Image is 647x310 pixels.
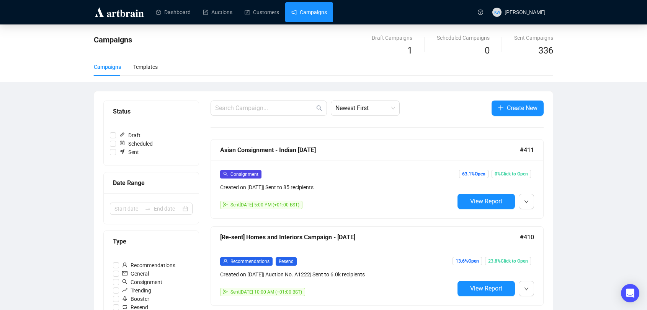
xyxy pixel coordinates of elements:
[505,9,546,15] span: [PERSON_NAME]
[372,34,412,42] div: Draft Campaigns
[470,198,502,205] span: View Report
[133,63,158,71] div: Templates
[524,287,529,291] span: down
[230,289,302,295] span: Sent [DATE] 10:00 AM (+01:00 BST)
[119,261,178,269] span: Recommendations
[494,9,500,15] span: KW
[223,289,228,294] span: send
[122,304,127,310] span: retweet
[94,6,145,18] img: logo
[220,232,520,242] div: [Re-sent] Homes and Interiors Campaign - [DATE]
[230,259,270,264] span: Recommendations
[524,200,529,204] span: down
[156,2,191,22] a: Dashboard
[291,2,327,22] a: Campaigns
[116,131,144,140] span: Draft
[459,170,489,178] span: 63.1% Open
[220,183,454,192] div: Created on [DATE] | Sent to 85 recipients
[437,34,490,42] div: Scheduled Campaigns
[514,34,553,42] div: Sent Campaigns
[113,178,190,188] div: Date Range
[122,279,127,284] span: search
[122,296,127,301] span: rocket
[122,287,127,293] span: rise
[485,45,490,56] span: 0
[211,139,544,219] a: Asian Consignment - Indian [DATE]#411searchConsignmentCreated on [DATE]| Sent to 85 recipientssen...
[457,281,515,296] button: View Report
[538,45,553,56] span: 336
[116,148,142,156] span: Sent
[245,2,279,22] a: Customers
[621,284,639,302] div: Open Intercom Messenger
[507,103,538,113] span: Create New
[122,271,127,276] span: mail
[520,232,534,242] span: #410
[520,145,534,155] span: #411
[154,205,181,213] input: End date
[485,257,531,265] span: 23.8% Click to Open
[119,295,152,303] span: Booster
[119,286,154,295] span: Trending
[145,206,151,212] span: to
[407,45,412,56] span: 1
[470,285,502,292] span: View Report
[94,63,121,71] div: Campaigns
[276,257,297,266] span: Resend
[223,202,228,207] span: send
[220,270,454,279] div: Created on [DATE] | Auction No. A1222 | Sent to 6.0k recipients
[215,104,315,113] input: Search Campaign...
[114,205,142,213] input: Start date
[94,35,132,44] span: Campaigns
[122,262,127,268] span: user
[211,226,544,306] a: [Re-sent] Homes and Interiors Campaign - [DATE]#410userRecommendationsResendCreated on [DATE]| Au...
[119,269,152,278] span: General
[492,170,531,178] span: 0% Click to Open
[335,101,395,115] span: Newest First
[453,257,482,265] span: 13.6% Open
[457,194,515,209] button: View Report
[145,206,151,212] span: swap-right
[116,140,156,148] span: Scheduled
[113,237,190,246] div: Type
[220,145,520,155] div: Asian Consignment - Indian [DATE]
[223,259,228,263] span: user
[119,278,165,286] span: Consignment
[492,101,544,116] button: Create New
[230,172,258,177] span: Consignment
[203,2,232,22] a: Auctions
[478,10,483,15] span: question-circle
[223,172,228,176] span: search
[113,107,190,116] div: Status
[498,105,504,111] span: plus
[230,202,299,208] span: Sent [DATE] 5:00 PM (+01:00 BST)
[316,105,322,111] span: search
